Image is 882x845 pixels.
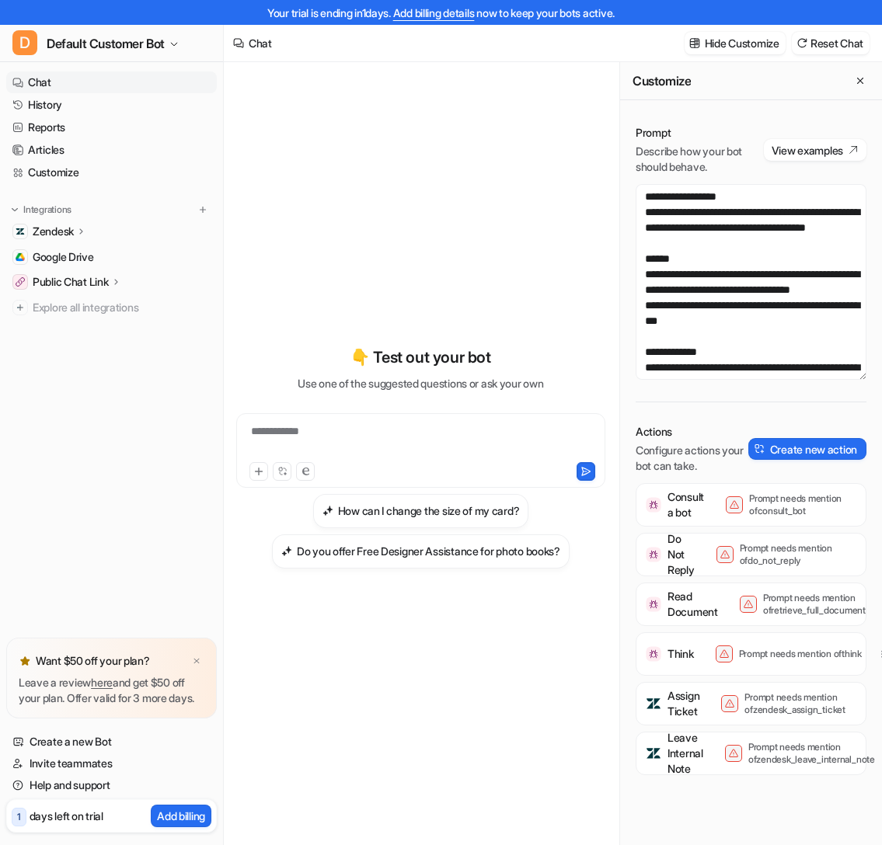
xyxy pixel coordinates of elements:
[33,274,109,290] p: Public Chat Link
[30,808,103,824] p: days left on trial
[764,139,866,161] button: View examples
[16,252,25,262] img: Google Drive
[646,547,661,562] img: Do Not Reply icon
[6,753,217,774] a: Invite teammates
[6,139,217,161] a: Articles
[668,688,699,719] p: Assign Ticket
[6,71,217,93] a: Chat
[633,73,691,89] h2: Customize
[36,653,150,669] p: Want $50 off your plan?
[151,805,211,827] button: Add billing
[636,125,764,141] p: Prompt
[851,71,870,90] button: Close flyout
[797,37,807,49] img: reset
[33,224,74,239] p: Zendesk
[19,655,31,667] img: star
[322,505,333,516] img: How can I change the size of my card?
[668,646,694,662] p: Think
[192,656,201,666] img: x
[755,443,765,454] img: create-action-icon.svg
[689,37,700,49] img: customize
[297,543,560,559] h3: Do you offer Free Designer Assistance for photo books?
[668,730,703,777] p: Leave Internal Note
[393,6,475,19] a: Add billing details
[313,494,529,528] button: How can I change the size of my card?How can I change the size of my card?
[12,30,37,55] span: D
[668,589,718,620] p: Read Document
[6,297,217,318] a: Explore all integrations
[6,162,217,183] a: Customize
[668,489,704,520] p: Consult a bot
[646,696,661,711] img: Assign Ticket icon
[9,204,20,215] img: expand menu
[636,144,764,175] p: Describe how your bot should behave.
[744,691,869,716] p: Prompt needs mention of zendesk_assign_ticket
[12,300,28,315] img: explore all integrations
[281,545,292,557] img: Do you offer Free Designer Assistance for photo books?
[749,492,873,517] p: Prompt needs mention of consult_bot
[636,443,748,474] p: Configure actions your bot can take.
[740,542,864,567] p: Prompt needs mention of do_not_reply
[705,35,779,51] p: Hide Customize
[636,424,748,440] p: Actions
[197,204,208,215] img: menu_add.svg
[19,675,204,706] p: Leave a review and get $50 off your plan. Offer valid for 3 more days.
[47,33,165,54] span: Default Customer Bot
[249,35,272,51] div: Chat
[646,646,661,662] img: Think icon
[6,731,217,753] a: Create a new Bot
[350,346,490,369] p: 👇 Test out your bot
[91,676,113,689] a: here
[668,531,695,578] p: Do Not Reply
[6,246,217,268] a: Google DriveGoogle Drive
[298,375,543,391] p: Use one of the suggested questions or ask your own
[6,774,217,796] a: Help and support
[33,295,211,320] span: Explore all integrations
[6,116,217,138] a: Reports
[646,746,661,761] img: Leave Internal Note icon
[748,741,873,766] p: Prompt needs mention of zendesk_leave_internal_note
[748,438,866,460] button: Create new action
[739,648,862,660] p: Prompt needs mention of think
[16,277,25,287] img: Public Chat Link
[272,534,570,569] button: Do you offer Free Designer Assistance for photo books?Do you offer Free Designer Assistance for p...
[338,502,520,519] h3: How can I change the size of my card?
[685,32,786,54] button: Hide Customize
[157,808,205,824] p: Add billing
[33,249,94,265] span: Google Drive
[646,497,661,513] img: Consult a bot icon
[17,810,21,824] p: 1
[6,202,76,217] button: Integrations
[6,94,217,116] a: History
[16,227,25,236] img: Zendesk
[646,596,661,612] img: Read Document icon
[792,32,870,54] button: Reset Chat
[23,203,71,216] p: Integrations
